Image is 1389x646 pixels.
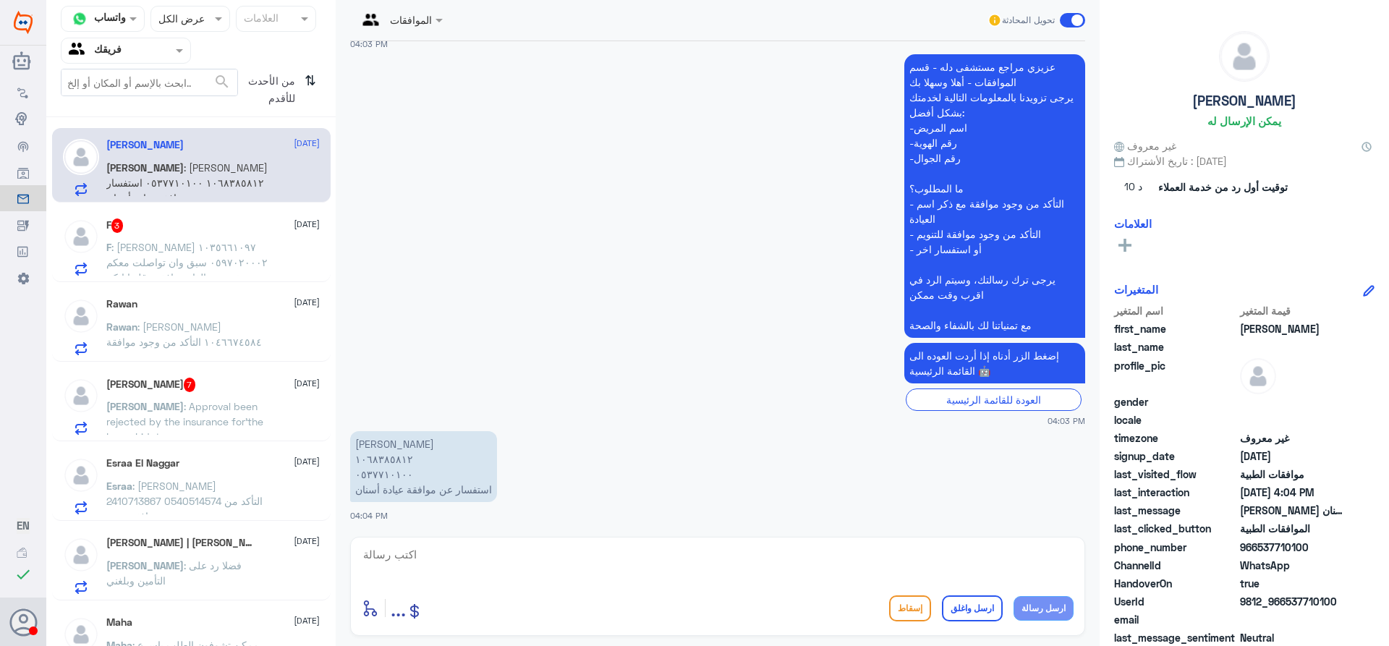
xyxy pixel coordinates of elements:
[1114,412,1237,428] span: locale
[1114,630,1237,645] span: last_message_sentiment
[1114,303,1237,318] span: اسم المتغير
[1240,485,1345,500] span: 2025-09-06T13:04:21.691Z
[106,320,262,348] span: : [PERSON_NAME] ١٠٤٦٦٧٤٥٨٤ التأكد من وجود موافقة
[294,535,320,548] span: [DATE]
[63,139,99,175] img: defaultAdmin.png
[1240,303,1345,318] span: قيمة المتغير
[106,139,184,151] h5: Anas
[1240,394,1345,409] span: null
[106,457,179,469] h5: Esraa El Naggar
[1240,358,1276,394] img: defaultAdmin.png
[1240,576,1345,591] span: true
[1114,430,1237,446] span: timezone
[294,377,320,390] span: [DATE]
[1240,321,1345,336] span: Anas
[17,518,30,533] button: EN
[106,480,263,522] span: : [PERSON_NAME] 2410713867 0540514574 التأكد من وجود موافقه تنويم
[294,296,320,309] span: [DATE]
[1114,449,1237,464] span: signup_date
[1240,503,1345,518] span: أنس العبدالله ١٠٦٨٣٨٥٨١٢ ٠٥٣٧٧١٠١٠٠ استفسار عن موافقة عيادة أسنان
[1240,412,1345,428] span: null
[294,614,320,627] span: [DATE]
[106,559,184,571] span: [PERSON_NAME]
[106,241,268,329] span: : [PERSON_NAME] ١٠٣٥٦٦١٠٩٧ ٠٥٩٧٠٢٠٠٠٢ سبق وان تواصلت معكم بخصوص الغاء موافقه وقلتوا انكم الغيتوها...
[106,161,184,174] span: [PERSON_NAME]
[106,298,137,310] h5: Rawan
[1114,540,1237,555] span: phone_number
[294,218,320,231] span: [DATE]
[1240,449,1345,464] span: 2025-09-06T13:00:15.811Z
[1114,174,1153,200] span: 10 د
[63,537,99,573] img: defaultAdmin.png
[106,400,263,443] span: : Approval been rejected by the insurance for’the Lazer Iridotomy
[1114,339,1237,354] span: last_name
[1114,503,1237,518] span: last_message
[106,161,268,204] span: : [PERSON_NAME] ١٠٦٨٣٨٥٨١٢ ٠٥٣٧٧١٠١٠٠ استفسار عن موافقة عيادة أسنان
[1114,153,1375,169] span: تاريخ الأشتراك : [DATE]
[106,320,137,333] span: Rawan
[63,218,99,255] img: defaultAdmin.png
[889,595,931,621] button: إسقاط
[106,616,132,629] h5: Maha
[305,69,316,106] i: ⇅
[106,400,184,412] span: [PERSON_NAME]
[17,519,30,532] span: EN
[213,73,231,90] span: search
[1114,283,1158,296] h6: المتغيرات
[63,298,99,334] img: defaultAdmin.png
[1014,596,1074,621] button: ارسل رسالة
[1114,485,1237,500] span: last_interaction
[106,537,256,549] h5: Ahmed Naji | احمد ناجي
[69,40,90,61] img: yourTeam.svg
[9,608,37,636] button: الصورة الشخصية
[391,592,406,624] button: ...
[1240,558,1345,573] span: 2
[1240,540,1345,555] span: 966537710100
[391,595,406,621] span: ...
[184,378,196,392] span: 7
[63,457,99,493] img: defaultAdmin.png
[1114,612,1237,627] span: email
[1114,594,1237,609] span: UserId
[1240,467,1345,482] span: موافقات الطبية
[1240,594,1345,609] span: 9812_966537710100
[942,595,1003,621] button: ارسل واغلق
[63,378,99,414] img: defaultAdmin.png
[350,39,388,48] span: 04:03 PM
[350,511,388,520] span: 04:04 PM
[1114,394,1237,409] span: gender
[1240,521,1345,536] span: الموافقات الطبية
[1220,32,1269,81] img: defaultAdmin.png
[238,69,299,111] span: من الأحدث للأقدم
[1158,179,1288,195] span: توقيت أول رد من خدمة العملاء
[294,455,320,468] span: [DATE]
[1114,138,1176,153] span: غير معروف
[106,378,196,392] h5: Khalid O
[242,10,279,29] div: العلامات
[1240,612,1345,627] span: null
[106,241,111,253] span: F
[1207,114,1281,127] h6: يمكن الإرسال له
[904,54,1085,338] p: 6/9/2025, 4:03 PM
[906,388,1082,411] div: العودة للقائمة الرئيسية
[106,480,132,492] span: Esraa
[1114,217,1152,230] h6: العلامات
[1240,630,1345,645] span: 0
[1114,521,1237,536] span: last_clicked_button
[213,70,231,94] button: search
[106,218,124,233] h5: F
[1114,558,1237,573] span: ChannelId
[1114,467,1237,482] span: last_visited_flow
[61,69,237,95] input: ابحث بالإسم أو المكان أو إلخ..
[350,431,497,502] p: 6/9/2025, 4:04 PM
[69,8,90,30] img: whatsapp.png
[1002,14,1055,27] span: تحويل المحادثة
[1048,415,1085,427] span: 04:03 PM
[904,343,1085,383] p: 6/9/2025, 4:03 PM
[111,218,124,233] span: 3
[294,137,320,150] span: [DATE]
[14,566,32,583] i: check
[1114,321,1237,336] span: first_name
[1192,93,1296,109] h5: [PERSON_NAME]
[1240,430,1345,446] span: غير معروف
